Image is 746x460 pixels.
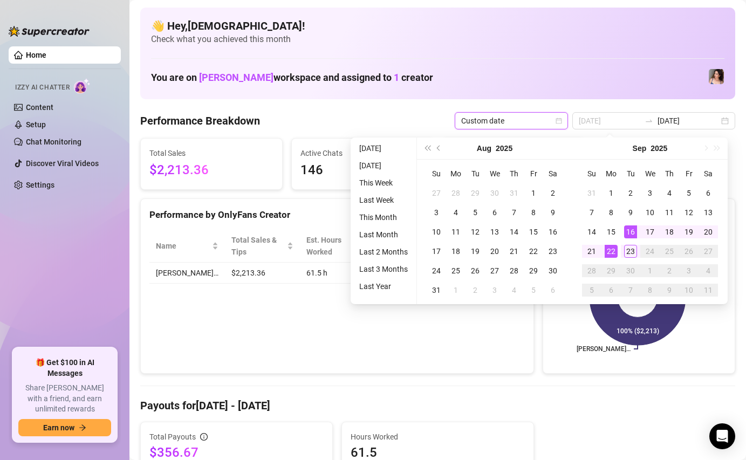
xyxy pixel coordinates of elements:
[605,187,618,200] div: 1
[543,280,563,300] td: 2025-09-06
[433,138,445,159] button: Previous month (PageUp)
[660,280,679,300] td: 2025-10-09
[601,261,621,280] td: 2025-09-29
[582,164,601,183] th: Su
[355,176,412,189] li: This Week
[26,103,53,112] a: Content
[699,261,718,280] td: 2025-10-04
[585,206,598,219] div: 7
[546,225,559,238] div: 16
[43,423,74,432] span: Earn now
[449,264,462,277] div: 25
[682,206,695,219] div: 12
[660,242,679,261] td: 2025-09-25
[582,222,601,242] td: 2025-09-14
[644,206,656,219] div: 10
[149,160,273,181] span: $2,213.36
[508,264,521,277] div: 28
[699,222,718,242] td: 2025-09-20
[427,280,446,300] td: 2025-08-31
[477,138,491,159] button: Choose a month
[699,203,718,222] td: 2025-09-13
[15,83,70,93] span: Izzy AI Chatter
[601,183,621,203] td: 2025-09-01
[355,142,412,155] li: [DATE]
[585,245,598,258] div: 21
[140,398,735,413] h4: Payouts for [DATE] - [DATE]
[621,261,640,280] td: 2025-09-30
[461,113,562,129] span: Custom date
[640,183,660,203] td: 2025-09-03
[709,423,735,449] div: Open Intercom Messenger
[663,245,676,258] div: 25
[524,183,543,203] td: 2025-08-01
[543,183,563,203] td: 2025-08-02
[699,164,718,183] th: Sa
[624,264,637,277] div: 30
[74,78,91,94] img: AI Chatter
[633,138,647,159] button: Choose a month
[466,203,485,222] td: 2025-08-05
[543,242,563,261] td: 2025-08-23
[682,284,695,297] div: 10
[702,225,715,238] div: 20
[582,183,601,203] td: 2025-08-31
[524,203,543,222] td: 2025-08-08
[527,284,540,297] div: 5
[430,225,443,238] div: 10
[660,222,679,242] td: 2025-09-18
[644,187,656,200] div: 3
[524,261,543,280] td: 2025-08-29
[508,245,521,258] div: 21
[582,261,601,280] td: 2025-09-28
[624,245,637,258] div: 23
[427,261,446,280] td: 2025-08-24
[682,264,695,277] div: 3
[679,203,699,222] td: 2025-09-12
[140,113,260,128] h4: Performance Breakdown
[449,245,462,258] div: 18
[151,33,724,45] span: Check what you achieved this month
[149,147,273,159] span: Total Sales
[430,206,443,219] div: 3
[663,225,676,238] div: 18
[488,225,501,238] div: 13
[663,284,676,297] div: 9
[660,183,679,203] td: 2025-09-04
[466,242,485,261] td: 2025-08-19
[644,225,656,238] div: 17
[449,225,462,238] div: 11
[527,225,540,238] div: 15
[427,222,446,242] td: 2025-08-10
[300,147,425,159] span: Active Chats
[682,245,695,258] div: 26
[605,284,618,297] div: 6
[527,245,540,258] div: 22
[543,261,563,280] td: 2025-08-30
[427,183,446,203] td: 2025-07-27
[355,263,412,276] li: Last 3 Months
[18,383,111,415] span: Share [PERSON_NAME] with a friend, and earn unlimited rewards
[430,187,443,200] div: 27
[601,242,621,261] td: 2025-09-22
[355,245,412,258] li: Last 2 Months
[508,187,521,200] div: 31
[699,183,718,203] td: 2025-09-06
[546,187,559,200] div: 2
[469,206,482,219] div: 5
[601,280,621,300] td: 2025-10-06
[546,284,559,297] div: 6
[355,228,412,241] li: Last Month
[446,203,466,222] td: 2025-08-04
[485,280,504,300] td: 2025-09-03
[26,159,99,168] a: Discover Viral Videos
[231,234,285,258] span: Total Sales & Tips
[355,280,412,293] li: Last Year
[644,245,656,258] div: 24
[485,203,504,222] td: 2025-08-06
[446,261,466,280] td: 2025-08-25
[624,284,637,297] div: 7
[355,194,412,207] li: Last Week
[508,284,521,297] div: 4
[469,284,482,297] div: 2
